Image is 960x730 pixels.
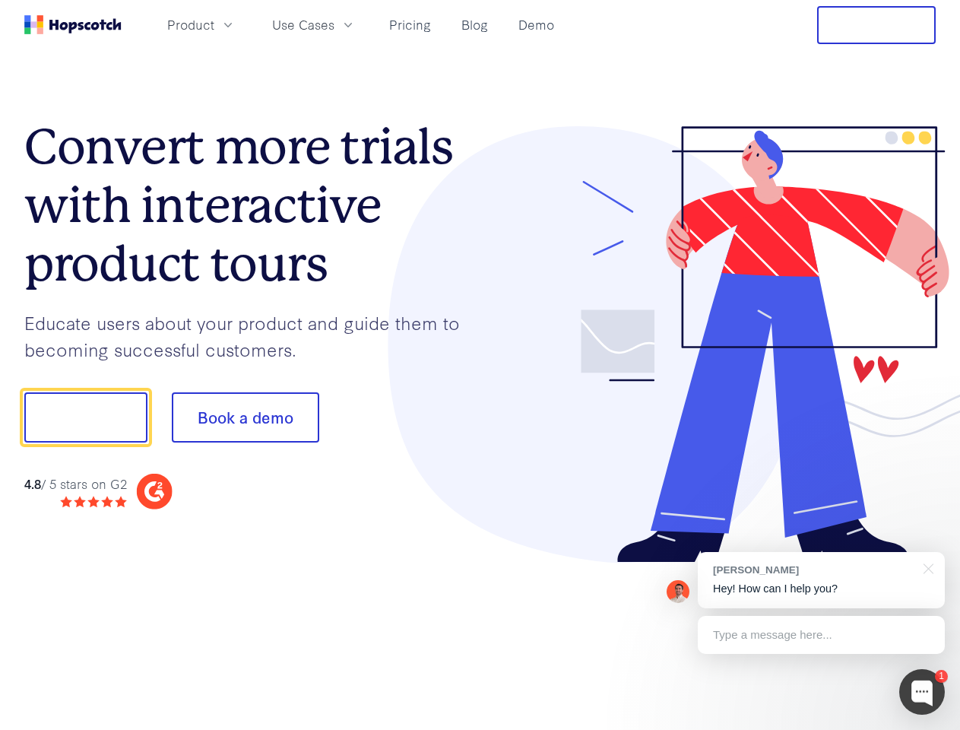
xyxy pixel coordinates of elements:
h1: Convert more trials with interactive product tours [24,118,480,293]
div: / 5 stars on G2 [24,474,127,494]
p: Educate users about your product and guide them to becoming successful customers. [24,309,480,362]
div: 1 [935,670,948,683]
button: Use Cases [263,12,365,37]
button: Product [158,12,245,37]
button: Free Trial [817,6,936,44]
a: Demo [512,12,560,37]
span: Product [167,15,214,34]
p: Hey! How can I help you? [713,581,930,597]
button: Show me! [24,392,147,443]
div: [PERSON_NAME] [713,563,914,577]
button: Book a demo [172,392,319,443]
a: Blog [455,12,494,37]
img: Mark Spera [667,580,689,603]
span: Use Cases [272,15,334,34]
div: Type a message here... [698,616,945,654]
strong: 4.8 [24,474,41,492]
a: Pricing [383,12,437,37]
a: Home [24,15,122,34]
